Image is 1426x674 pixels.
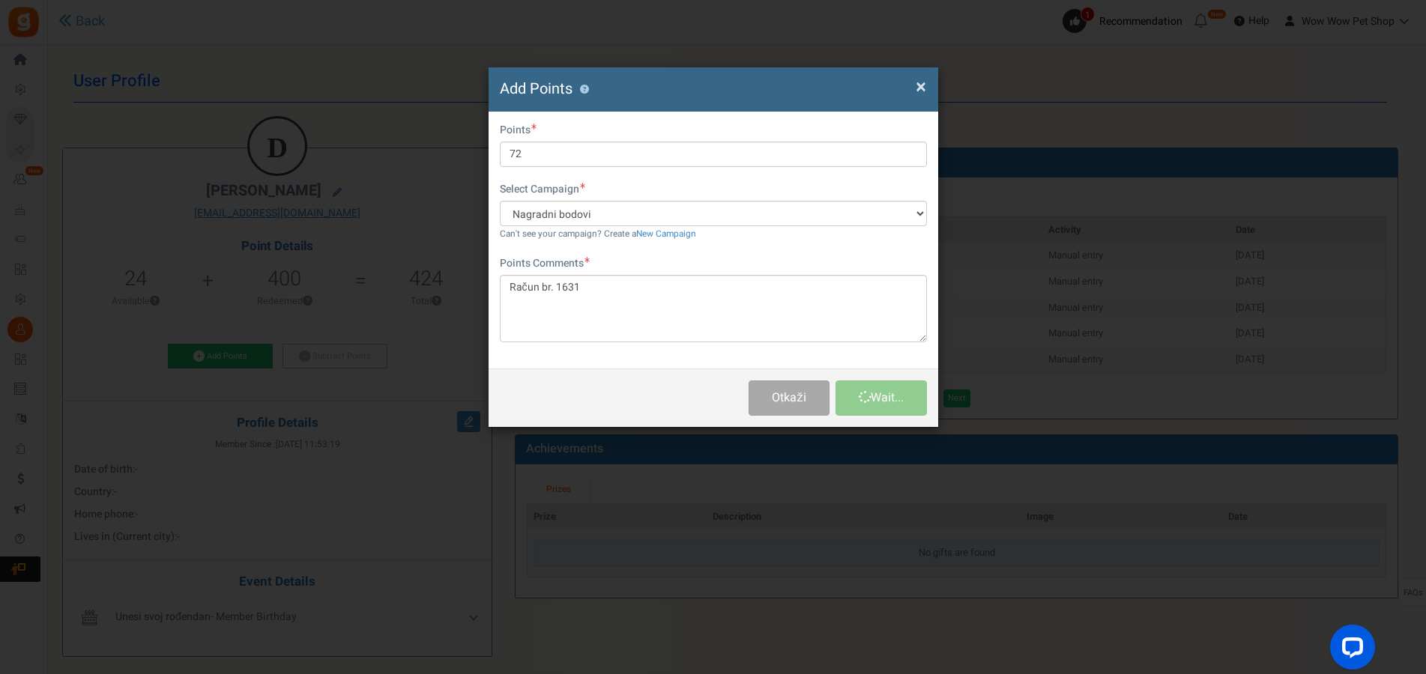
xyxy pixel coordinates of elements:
[500,78,572,100] span: Add Points
[500,123,537,138] label: Points
[500,228,696,240] small: Can't see your campaign? Create a
[636,228,696,240] a: New Campaign
[916,73,926,101] span: ×
[500,256,590,271] label: Points Comments
[580,85,590,94] button: ?
[500,182,585,197] label: Select Campaign
[749,380,829,416] button: Otkaži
